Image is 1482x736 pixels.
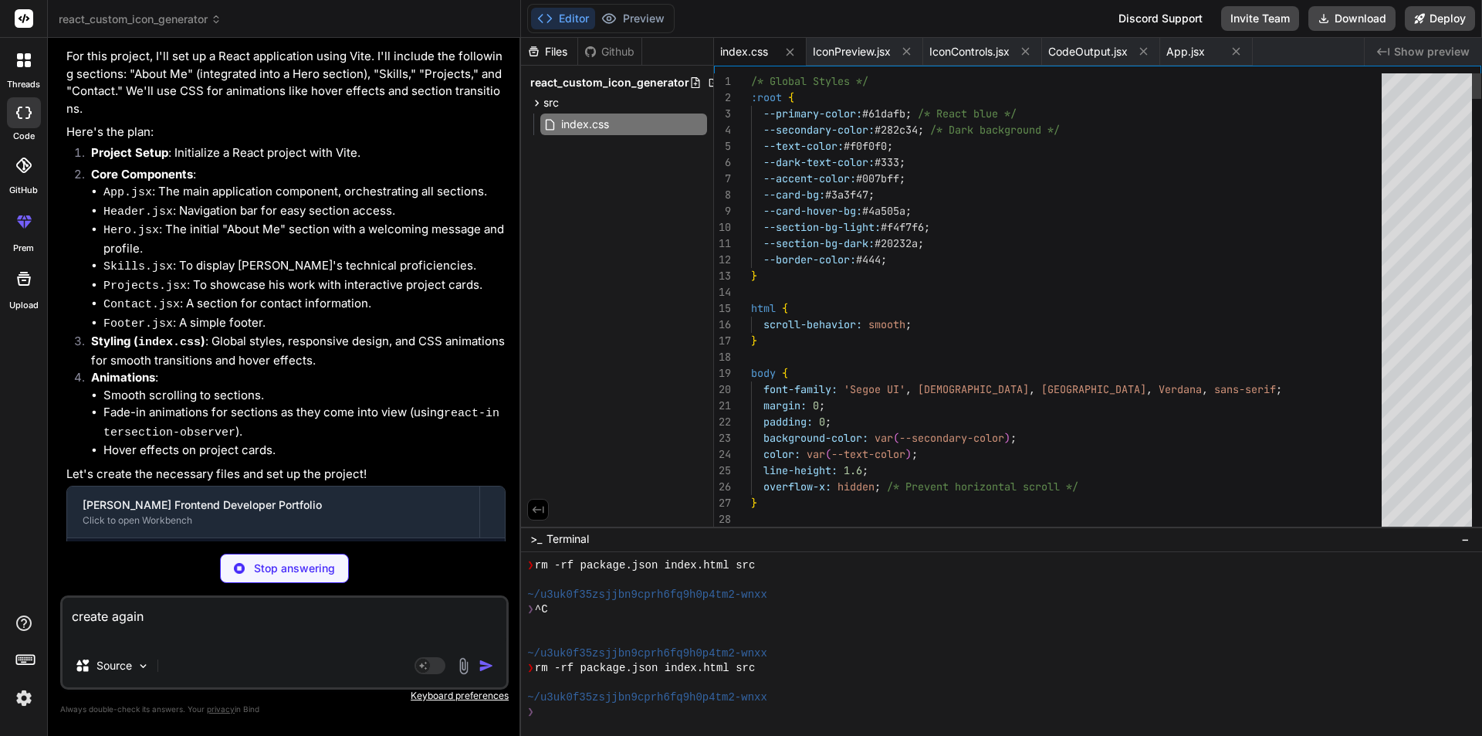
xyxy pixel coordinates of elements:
div: 15 [714,300,731,317]
div: 10 [714,219,731,236]
span: , [1202,382,1208,396]
li: Smooth scrolling to sections. [103,387,506,405]
span: var [807,447,825,461]
span: #007bff [856,171,899,185]
span: --text-color [831,447,905,461]
li: : [79,369,506,460]
span: --border-color: [763,253,856,266]
span: ~/u3uk0f35zsjjbn9cprh6fq9h0p4tm2-wnxx [527,646,767,661]
span: --secondary-color [899,431,1004,445]
label: threads [7,78,40,91]
div: 27 [714,495,731,511]
span: , [1029,382,1035,396]
span: >_ [530,531,542,547]
span: ; [819,399,825,412]
span: } [751,269,757,283]
span: ; [887,139,893,153]
span: ~/u3uk0f35zsjjbn9cprh6fq9h0p4tm2-wnxx [527,690,767,705]
span: ; [905,107,912,120]
span: scroll-behavior: [763,317,862,331]
span: Verdana [1159,382,1202,396]
li: : The main application component, orchestrating all sections. [103,183,506,202]
label: Upload [9,299,39,312]
p: Here's the plan: [66,124,506,141]
span: − [1461,531,1470,547]
p: Always double-check its answers. Your in Bind [60,702,509,717]
span: ) [905,447,912,461]
code: Header.jsx [103,205,173,219]
span: ( [825,447,831,461]
span: react_custom_icon_generator [59,12,222,27]
span: ^C [535,602,548,617]
span: 1.6 [844,463,862,477]
label: prem [13,242,34,255]
code: Contact.jsx [103,298,180,311]
button: [PERSON_NAME] Frontend Developer PortfolioClick to open Workbench [67,487,479,538]
span: , [905,382,912,396]
div: 28 [714,511,731,527]
span: { [788,90,794,104]
span: ; [875,480,881,493]
p: Source [96,658,132,673]
div: 3 [714,106,731,122]
li: : The initial "About Me" section with a welcoming message and profile. [103,221,506,257]
div: 26 [714,479,731,495]
span: html [751,301,776,315]
span: #4a505a [862,204,905,218]
div: 6 [714,154,731,171]
span: font-family: [763,382,837,396]
span: ; [918,236,924,250]
strong: Animations [91,370,155,385]
p: Stop answering [254,561,335,576]
li: : [79,166,506,334]
span: #282c34 [875,123,918,137]
span: index.css [560,115,611,134]
li: : To display [PERSON_NAME]'s technical proficiencies. [103,257,506,276]
code: Skills.jsx [103,260,173,273]
span: ; [924,220,930,234]
code: index.css [138,336,201,349]
span: ; [1276,382,1282,396]
div: 14 [714,284,731,300]
span: ❯ [527,558,535,573]
span: Show preview [1394,44,1470,59]
strong: Core Components [91,167,193,181]
span: ; [881,253,887,266]
div: Github [578,44,641,59]
span: --secondary-color: [763,123,875,137]
div: 7 [714,171,731,187]
span: rm -rf package.json index.html src [535,558,756,573]
li: : A section for contact information. [103,295,506,314]
label: GitHub [9,184,38,197]
span: ) [1004,431,1010,445]
span: 'Segoe UI' [844,382,905,396]
label: code [13,130,35,143]
div: Discord Support [1109,6,1212,31]
p: For this project, I'll set up a React application using Vite. I'll include the following sections... [66,48,506,117]
span: ~/u3uk0f35zsjjbn9cprh6fq9h0p4tm2-wnxx [527,588,767,602]
div: [PERSON_NAME] Frontend Developer Portfolio [83,497,464,513]
span: App.jsx [1166,44,1205,59]
span: ❯ [527,661,535,676]
div: 13 [714,268,731,284]
div: 16 [714,317,731,333]
button: Invite Team [1221,6,1299,31]
span: ; [918,123,924,137]
span: , [1146,382,1152,396]
span: ( [893,431,899,445]
li: : To showcase his work with interactive project cards. [103,276,506,296]
span: [DEMOGRAPHIC_DATA] [918,382,1029,396]
p: Let's create the necessary files and set up the project! [66,466,506,483]
span: margin: [763,399,807,412]
span: 0 [819,415,825,429]
span: --dark-text-color: [763,155,875,169]
div: 11 [714,236,731,252]
span: ❯ [527,602,535,617]
span: :root [751,90,782,104]
code: Projects.jsx [103,280,187,293]
span: #61dafb [862,107,905,120]
code: Hero.jsx [103,224,159,237]
span: --section-bg-light: [763,220,881,234]
span: #3a3f47 [825,188,868,202]
span: --card-bg: [763,188,825,202]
